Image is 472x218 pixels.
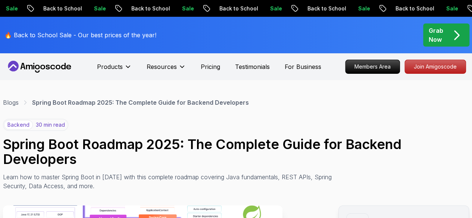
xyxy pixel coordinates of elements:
[37,5,88,12] p: Back to School
[235,62,270,71] a: Testimonials
[405,60,466,73] p: Join Amigoscode
[213,5,264,12] p: Back to School
[201,62,220,71] a: Pricing
[147,62,186,77] button: Resources
[32,98,249,107] p: Spring Boot Roadmap 2025: The Complete Guide for Backend Developers
[285,62,321,71] a: For Business
[36,121,65,129] p: 30 min read
[176,5,200,12] p: Sale
[3,98,19,107] a: Blogs
[389,5,440,12] p: Back to School
[429,26,443,44] p: Grab Now
[4,120,33,130] p: backend
[404,60,466,74] a: Join Amigoscode
[147,62,177,71] p: Resources
[88,5,112,12] p: Sale
[3,137,469,167] h1: Spring Boot Roadmap 2025: The Complete Guide for Backend Developers
[125,5,176,12] p: Back to School
[97,62,132,77] button: Products
[4,31,156,40] p: 🔥 Back to School Sale - Our best prices of the year!
[346,60,400,73] p: Members Area
[352,5,376,12] p: Sale
[301,5,352,12] p: Back to School
[3,173,337,190] p: Learn how to master Spring Boot in [DATE] with this complete roadmap covering Java fundamentals, ...
[264,5,288,12] p: Sale
[97,62,123,71] p: Products
[440,5,464,12] p: Sale
[345,60,400,74] a: Members Area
